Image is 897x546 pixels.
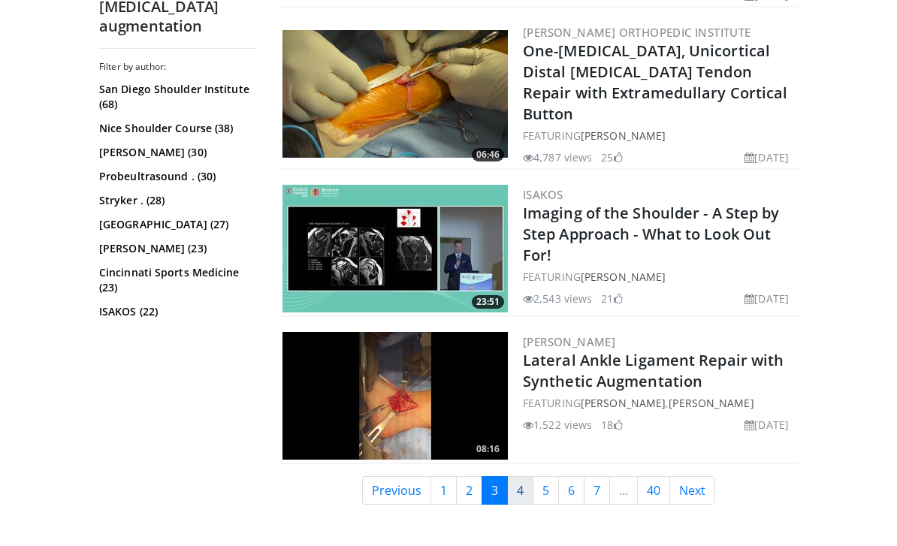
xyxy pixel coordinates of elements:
[482,476,508,505] a: 3
[744,149,789,165] li: [DATE]
[601,149,622,165] li: 25
[584,476,610,505] a: 7
[430,476,457,505] a: 1
[533,476,559,505] a: 5
[523,417,592,433] li: 1,522 views
[558,476,584,505] a: 6
[523,25,751,40] a: [PERSON_NAME] Orthopedic Institute
[523,395,795,411] div: FEATURING ,
[523,269,795,285] div: FEATURING
[282,185,508,312] a: 23:51
[282,332,508,460] a: 08:16
[601,291,622,306] li: 21
[279,476,798,505] nav: Search results pages
[362,476,431,505] a: Previous
[282,30,508,158] a: 06:46
[282,332,508,460] img: 3e4ff671-8a66-443b-8643-9102bfcb3a34.300x170_q85_crop-smart_upscale.jpg
[99,217,253,232] a: [GEOGRAPHIC_DATA] (27)
[282,185,508,312] img: 86c4d195-6142-43e1-bf3c-421e65473703.300x170_q85_crop-smart_upscale.jpg
[99,241,253,256] a: [PERSON_NAME] (23)
[744,291,789,306] li: [DATE]
[99,121,253,136] a: Nice Shoulder Course (38)
[99,61,257,73] h3: Filter by author:
[669,476,715,505] a: Next
[472,148,504,161] span: 06:46
[523,203,780,265] a: Imaging of the Shoulder - A Step by Step Approach - What to Look Out For!
[99,304,253,319] a: ISAKOS (22)
[99,169,253,184] a: Probeultrasound . (30)
[581,396,666,410] a: [PERSON_NAME]
[637,476,670,505] a: 40
[669,396,754,410] a: [PERSON_NAME]
[99,145,253,160] a: [PERSON_NAME] (30)
[456,476,482,505] a: 2
[99,265,253,295] a: Cincinnati Sports Medicine (23)
[581,128,666,143] a: [PERSON_NAME]
[601,417,622,433] li: 18
[99,193,253,208] a: Stryker . (28)
[523,128,795,143] div: FEATURING
[523,291,592,306] li: 2,543 views
[523,334,615,349] a: [PERSON_NAME]
[507,476,533,505] a: 4
[744,417,789,433] li: [DATE]
[523,187,563,202] a: ISAKOS
[472,295,504,309] span: 23:51
[523,41,788,124] a: One-[MEDICAL_DATA], Unicortical Distal [MEDICAL_DATA] Tendon Repair with Extramedullary Cortical ...
[523,350,784,391] a: Lateral Ankle Ligament Repair with Synthetic Augmentation
[282,30,508,158] img: fc619bb6-2653-4d9b-a7b3-b9b1a909f98e.300x170_q85_crop-smart_upscale.jpg
[99,82,253,112] a: San Diego Shoulder Institute (68)
[472,442,504,456] span: 08:16
[581,270,666,284] a: [PERSON_NAME]
[523,149,592,165] li: 4,787 views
